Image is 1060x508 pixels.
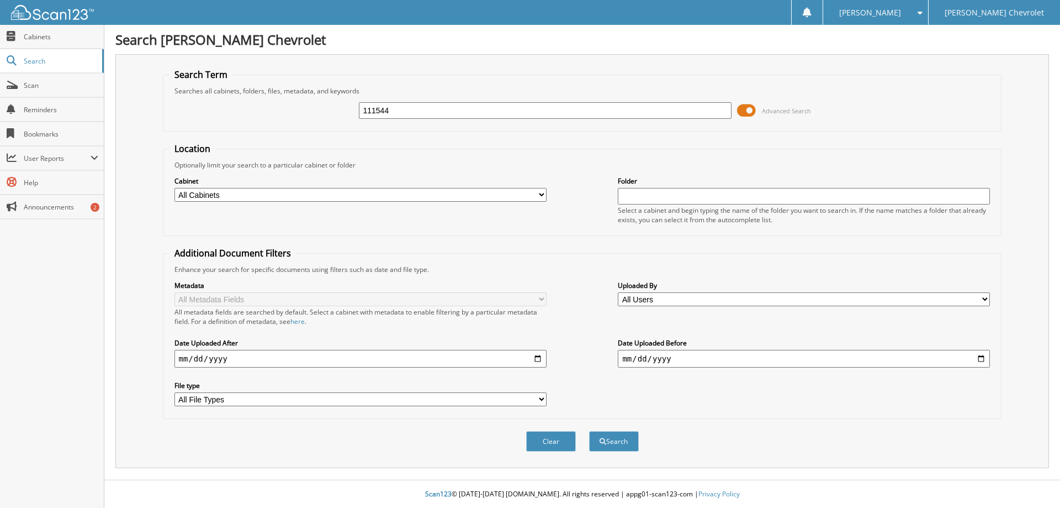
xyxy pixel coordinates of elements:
div: All metadata fields are searched by default. Select a cabinet with metadata to enable filtering b... [174,307,547,326]
div: 2 [91,203,99,212]
label: Uploaded By [618,281,990,290]
legend: Search Term [169,69,233,81]
legend: Additional Document Filters [169,247,296,259]
div: Searches all cabinets, folders, files, metadata, and keywords [169,86,996,96]
a: Privacy Policy [698,489,740,499]
div: © [DATE]-[DATE] [DOMAIN_NAME]. All rights reserved | appg01-scan123-com | [104,481,1060,508]
span: [PERSON_NAME] Chevrolet [945,9,1044,16]
iframe: Chat Widget [1005,455,1060,508]
a: here [290,317,305,326]
span: Bookmarks [24,129,98,139]
input: start [174,350,547,368]
h1: Search [PERSON_NAME] Chevrolet [115,30,1049,49]
span: Advanced Search [762,107,811,115]
label: File type [174,381,547,390]
span: Help [24,178,98,187]
label: Folder [618,176,990,186]
img: scan123-logo-white.svg [11,5,94,20]
span: [PERSON_NAME] [839,9,901,16]
div: Optionally limit your search to a particular cabinet or folder [169,160,996,170]
div: Enhance your search for specific documents using filters such as date and file type. [169,265,996,274]
span: Cabinets [24,32,98,41]
label: Date Uploaded Before [618,338,990,348]
span: User Reports [24,154,91,163]
span: Scan [24,81,98,90]
button: Search [589,431,639,452]
span: Search [24,56,97,66]
label: Cabinet [174,176,547,186]
legend: Location [169,143,216,155]
span: Announcements [24,202,98,212]
label: Metadata [174,281,547,290]
input: end [618,350,990,368]
button: Clear [526,431,576,452]
span: Scan123 [425,489,452,499]
div: Select a cabinet and begin typing the name of the folder you want to search in. If the name match... [618,206,990,224]
label: Date Uploaded After [174,338,547,348]
span: Reminders [24,105,98,114]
